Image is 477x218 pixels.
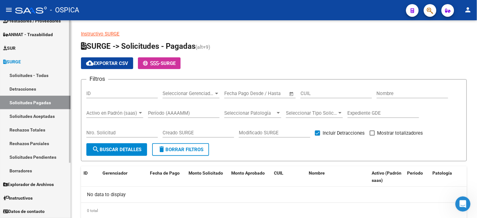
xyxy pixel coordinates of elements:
[86,110,138,116] span: Activo en Padrón (saas)
[86,59,94,67] mat-icon: cloud_download
[251,91,281,96] input: End date
[323,129,365,137] span: Incluir Detracciones
[102,170,127,176] span: Gerenciador
[3,17,61,24] span: Prestadores / Proveedores
[84,170,88,176] span: ID
[369,166,405,187] datatable-header-cell: Activo (Padrón saas)
[186,166,229,187] datatable-header-cell: Monto Solicitado
[464,6,472,14] mat-icon: person
[81,42,195,51] span: SURGE -> Solicitudes - Pagadas
[150,170,180,176] span: Fecha de Pago
[81,187,467,202] div: No data to display
[195,44,210,50] span: (alt+9)
[306,166,369,187] datatable-header-cell: Nombre
[92,147,141,152] span: Buscar Detalles
[286,110,337,116] span: Seleccionar Tipo Solicitud
[81,57,133,69] button: Exportar CSV
[3,31,53,38] span: ANMAT - Trazabilidad
[143,61,161,66] span: -
[288,90,295,98] button: Open calendar
[92,145,100,153] mat-icon: search
[372,170,402,183] span: Activo (Padrón saas)
[86,74,108,83] h3: Filtros
[455,196,471,212] iframe: Intercom live chat
[229,166,271,187] datatable-header-cell: Monto Aprobado
[152,143,209,156] button: Borrar Filtros
[86,61,128,66] span: Exportar CSV
[158,147,203,152] span: Borrar Filtros
[231,170,265,176] span: Monto Aprobado
[405,166,430,187] datatable-header-cell: Periodo
[377,129,423,137] span: Mostrar totalizadores
[138,57,181,69] button: -SURGE
[189,170,223,176] span: Monto Solicitado
[224,110,276,116] span: Seleccionar Patología
[271,166,306,187] datatable-header-cell: CUIL
[50,3,79,17] span: - OSPICA
[224,91,245,96] input: Start date
[274,170,283,176] span: CUIL
[158,145,165,153] mat-icon: delete
[3,208,45,215] span: Datos de contacto
[5,6,13,14] mat-icon: menu
[81,31,120,37] a: Instructivo SURGE
[100,166,147,187] datatable-header-cell: Gerenciador
[163,91,214,96] span: Seleccionar Gerenciador
[433,170,452,176] span: Patología
[3,181,54,188] span: Explorador de Archivos
[86,143,147,156] button: Buscar Detalles
[3,195,33,202] span: Instructivos
[161,61,176,66] span: SURGE
[3,58,21,65] span: SURGE
[309,170,325,176] span: Nombre
[3,45,15,52] span: SUR
[147,166,186,187] datatable-header-cell: Fecha de Pago
[81,166,100,187] datatable-header-cell: ID
[407,170,423,176] span: Periodo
